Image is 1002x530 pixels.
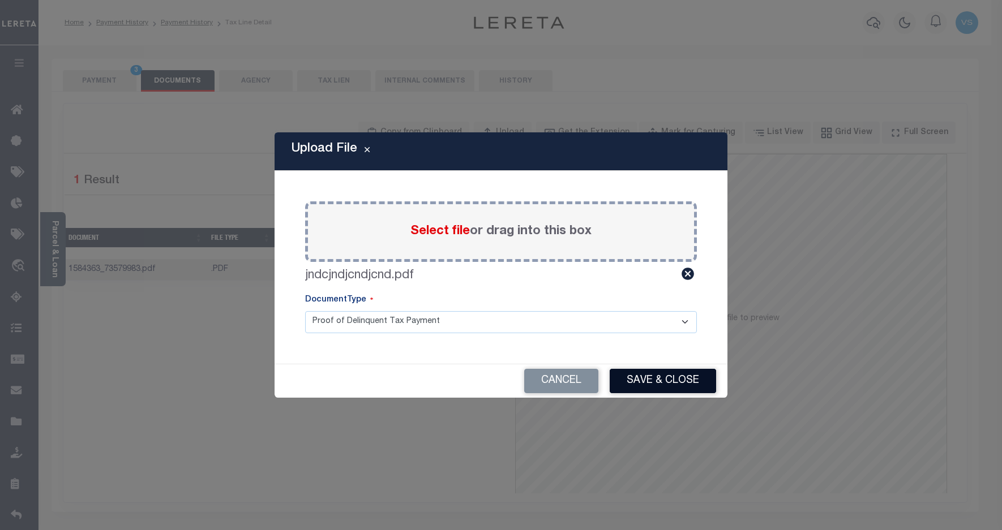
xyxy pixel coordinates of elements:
[610,369,716,393] button: Save & Close
[524,369,598,393] button: Cancel
[305,294,373,307] label: DocumentType
[305,266,414,285] label: jndcjndjcndjcnd.pdf
[292,141,357,156] h5: Upload File
[410,222,592,241] label: or drag into this box
[357,145,377,158] button: Close
[410,225,470,238] span: Select file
